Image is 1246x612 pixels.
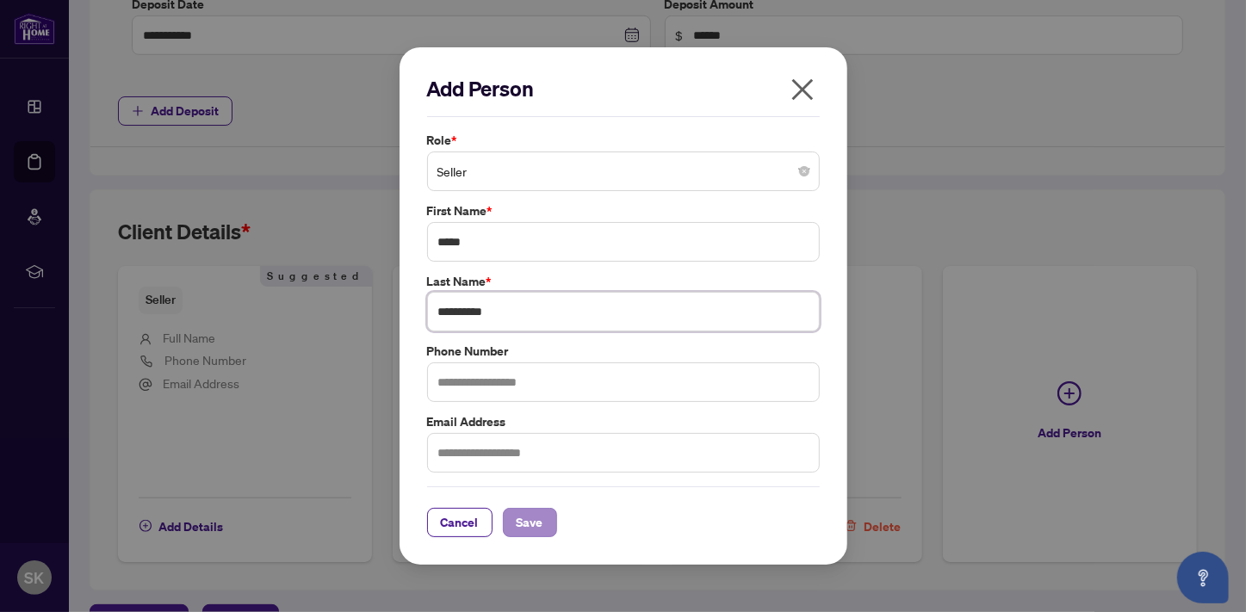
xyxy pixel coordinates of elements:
[503,508,557,537] button: Save
[1177,552,1229,603] button: Open asap
[427,201,820,220] label: First Name
[427,342,820,361] label: Phone Number
[437,155,809,188] span: Seller
[441,509,479,536] span: Cancel
[427,412,820,431] label: Email Address
[427,131,820,150] label: Role
[427,75,820,102] h2: Add Person
[517,509,543,536] span: Save
[799,166,809,176] span: close-circle
[427,272,820,291] label: Last Name
[427,508,493,537] button: Cancel
[789,76,816,103] span: close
